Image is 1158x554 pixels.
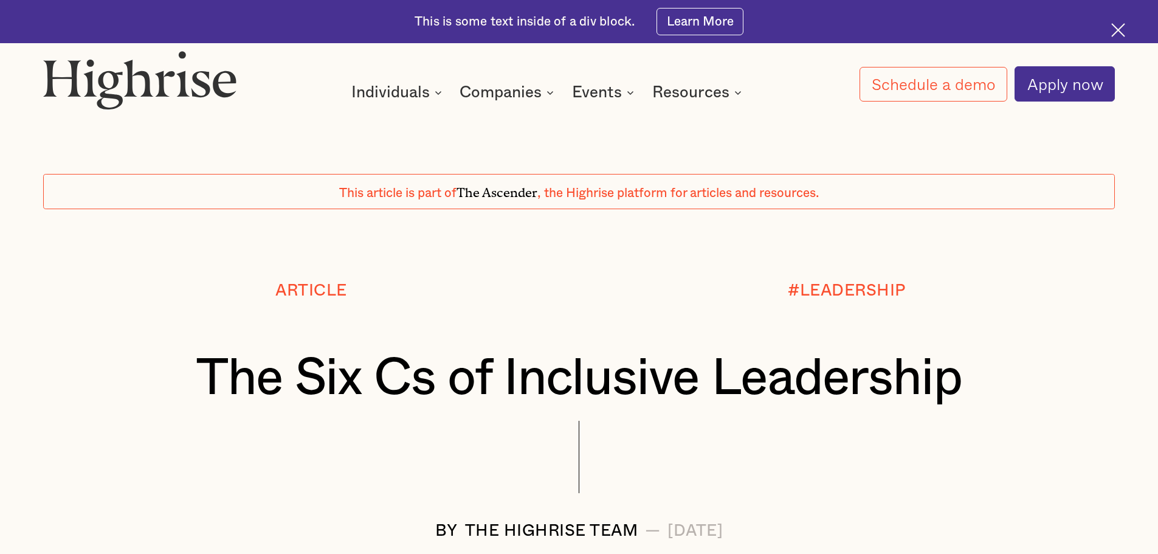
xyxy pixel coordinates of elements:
div: Events [572,85,622,100]
div: [DATE] [667,522,723,539]
a: Learn More [657,8,743,35]
img: Highrise logo [43,50,236,109]
div: Article [275,282,347,299]
a: Apply now [1015,66,1115,102]
span: This article is part of [339,187,457,199]
div: Resources [652,85,729,100]
div: BY [435,522,458,539]
div: The Highrise Team [465,522,638,539]
span: The Ascender [457,182,537,197]
h1: The Six Cs of Inclusive Leadership [88,350,1070,407]
div: Individuals [351,85,430,100]
span: , the Highrise platform for articles and resources. [537,187,819,199]
img: Cross icon [1111,23,1125,37]
div: — [645,522,661,539]
a: Schedule a demo [860,67,1008,102]
div: #LEADERSHIP [788,282,906,299]
div: This is some text inside of a div block. [415,13,635,30]
div: Companies [460,85,542,100]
